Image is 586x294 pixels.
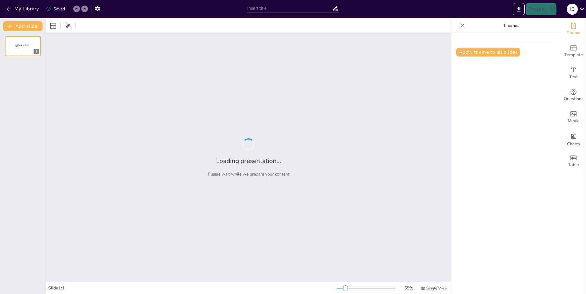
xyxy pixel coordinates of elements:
div: Add charts and graphs [561,128,586,150]
div: Change the overall theme [561,18,586,40]
div: Get real-time input from your audience [561,84,586,106]
p: Please wait while we prepare your content [208,171,289,177]
div: Add images, graphics, shapes or video [561,106,586,128]
span: Text [569,74,578,80]
div: 1 [34,49,39,54]
div: 55 % [401,285,416,291]
div: Layout [48,21,58,31]
button: Add slide [3,21,42,31]
p: Themes [467,18,555,33]
div: 1 [5,36,41,56]
button: I G [567,3,578,15]
h2: Loading presentation... [216,157,281,165]
span: Single View [426,286,447,291]
button: Apply theme to all slides [456,48,520,56]
span: Table [568,162,579,168]
div: Add text boxes [561,62,586,84]
div: I G [567,4,578,15]
button: My Library [5,4,42,14]
span: Media [568,118,580,124]
span: Position [64,22,72,30]
span: Questions [564,96,584,102]
span: Sendsteps presentation editor [15,44,29,48]
div: Saved [46,6,65,12]
span: Template [564,52,583,58]
div: Add ready made slides [561,40,586,62]
div: Slide 1 / 1 [48,285,337,291]
input: Insert title [247,4,332,13]
button: Present [526,3,556,15]
div: Add a table [561,150,586,172]
button: Export to PowerPoint [513,3,525,15]
span: Charts [567,141,580,147]
span: Theme [566,30,581,36]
